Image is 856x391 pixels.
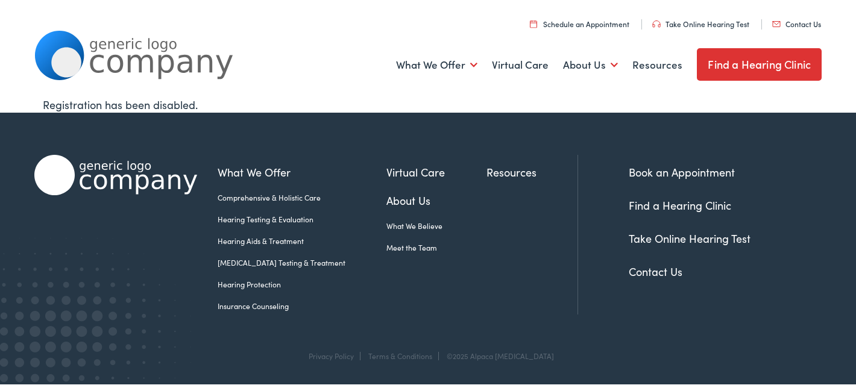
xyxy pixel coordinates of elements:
[309,351,354,361] a: Privacy Policy
[386,221,486,231] a: What We Believe
[218,214,386,225] a: Hearing Testing & Evaluation
[34,155,197,195] img: Alpaca Audiology
[441,352,554,360] div: ©2025 Alpaca [MEDICAL_DATA]
[492,43,549,87] a: Virtual Care
[218,192,386,203] a: Comprehensive & Holistic Care
[386,242,486,253] a: Meet the Team
[386,164,486,180] a: Virtual Care
[530,20,537,28] img: utility icon
[368,351,432,361] a: Terms & Conditions
[218,164,386,180] a: What We Offer
[629,198,731,213] a: Find a Hearing Clinic
[486,164,577,180] a: Resources
[697,48,822,81] a: Find a Hearing Clinic
[563,43,618,87] a: About Us
[386,192,486,208] a: About Us
[218,236,386,246] a: Hearing Aids & Treatment
[629,164,735,180] a: Book an Appointment
[629,231,751,246] a: Take Online Hearing Test
[772,21,781,27] img: utility icon
[772,19,821,29] a: Contact Us
[652,20,661,28] img: utility icon
[629,264,682,279] a: Contact Us
[530,19,629,29] a: Schedule an Appointment
[218,301,386,311] a: Insurance Counseling
[632,43,682,87] a: Resources
[652,19,749,29] a: Take Online Hearing Test
[43,96,813,113] div: Registration has been disabled.
[218,257,386,268] a: [MEDICAL_DATA] Testing & Treatment
[396,43,477,87] a: What We Offer
[218,279,386,290] a: Hearing Protection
